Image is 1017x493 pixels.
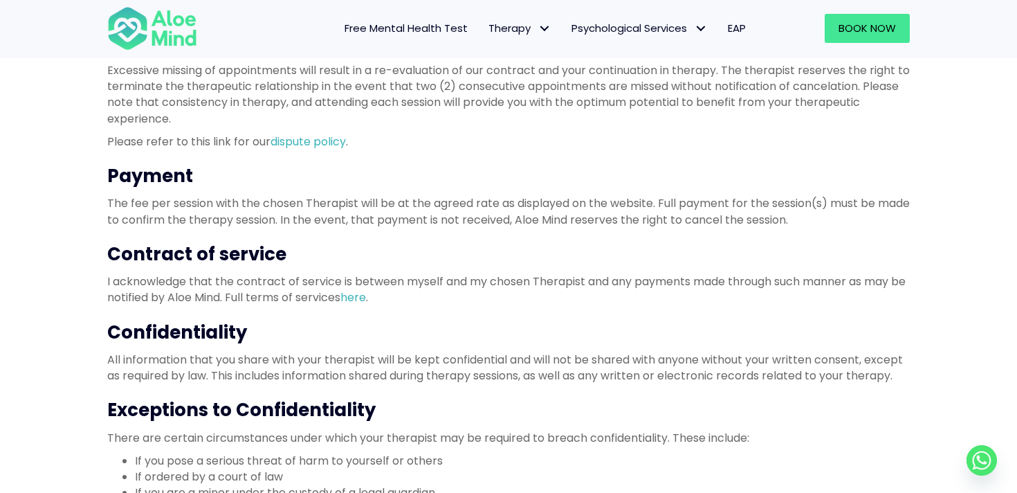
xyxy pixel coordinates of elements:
h3: Confidentiality [107,320,910,345]
p: All information that you share with your therapist will be kept confidential and will not be shar... [107,352,910,384]
p: I acknowledge that the contract of service is between myself and my chosen Therapist and any paym... [107,274,910,305]
p: There are certain circumstances under which your therapist may be required to breach confidential... [107,430,910,446]
p: The fee per session with the chosen Therapist will be at the agreed rate as displayed on the webs... [107,195,910,227]
span: EAP [728,21,746,35]
a: Free Mental Health Test [334,14,478,43]
h3: Exceptions to Confidentiality [107,397,910,422]
span: Free Mental Health Test [345,21,468,35]
a: Whatsapp [966,445,997,476]
li: If ordered by a court of law [135,469,910,485]
span: Therapy [488,21,551,35]
span: Book Now [839,21,896,35]
p: Please refer to this link for our . [107,134,910,150]
h3: Contract of service [107,242,910,267]
span: Psychological Services [571,21,707,35]
a: Psychological ServicesPsychological Services: submenu [561,14,717,43]
p: Excessive missing of appointments will result in a re-evaluation of our contract and your continu... [107,62,910,127]
a: EAP [717,14,756,43]
a: TherapyTherapy: submenu [478,14,561,43]
span: Psychological Services: submenu [690,19,711,39]
img: Aloe mind Logo [107,6,197,51]
a: Book Now [825,14,910,43]
a: dispute policy [271,134,346,150]
nav: Menu [215,14,756,43]
a: here [340,289,366,305]
li: If you pose a serious threat of harm to yourself or others [135,453,910,469]
h3: Payment [107,163,910,188]
span: Therapy: submenu [534,19,554,39]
